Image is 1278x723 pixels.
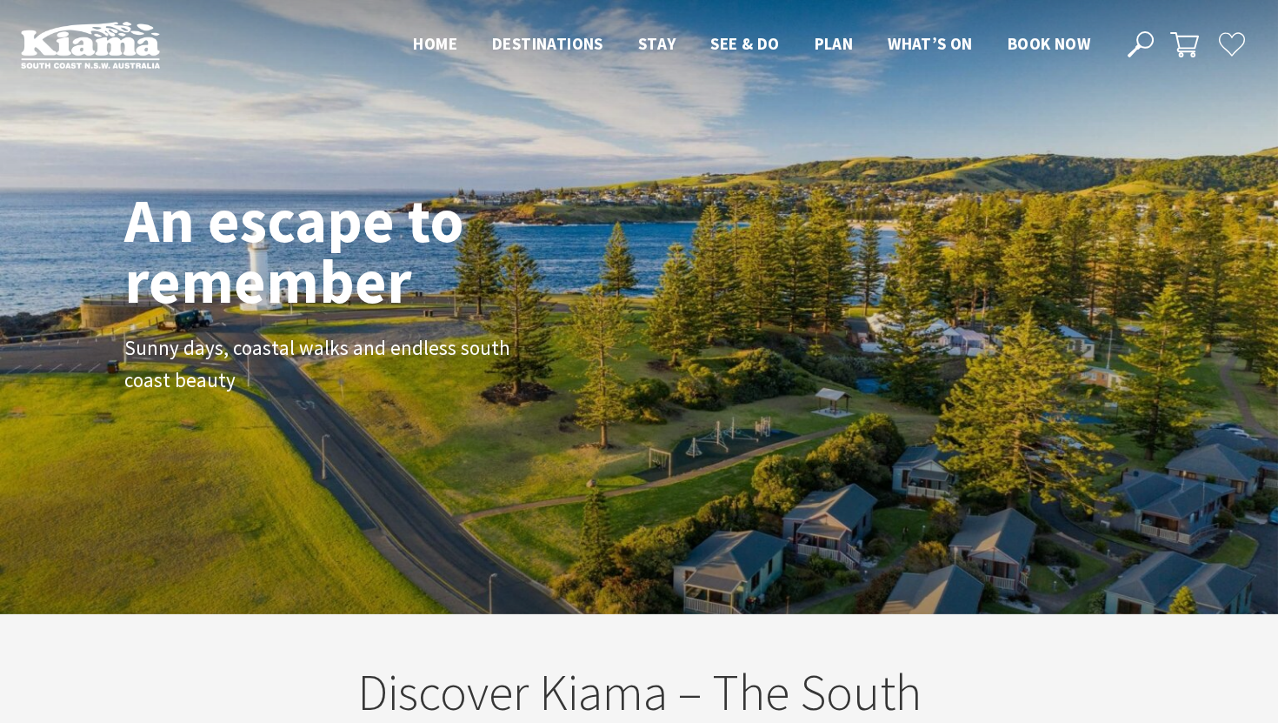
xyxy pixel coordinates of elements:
span: Stay [638,33,676,54]
span: Home [413,33,457,54]
span: Destinations [492,33,603,54]
img: Kiama Logo [21,21,160,69]
span: Book now [1008,33,1090,54]
span: See & Do [710,33,779,54]
nav: Main Menu [396,30,1108,59]
span: What’s On [888,33,973,54]
p: Sunny days, coastal walks and endless south coast beauty [124,332,516,397]
span: Plan [815,33,854,54]
h1: An escape to remember [124,190,602,311]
